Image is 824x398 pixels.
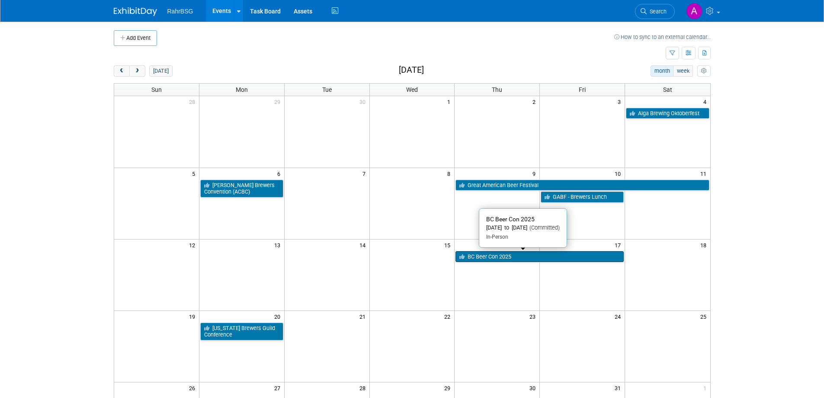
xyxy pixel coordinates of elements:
span: 19 [188,311,199,322]
span: Wed [406,86,418,93]
span: 31 [614,382,625,393]
span: 24 [614,311,625,322]
span: 11 [699,168,710,179]
span: 20 [273,311,284,322]
span: 10 [614,168,625,179]
span: 14 [359,239,369,250]
img: Anna-Lisa Brewer [686,3,702,19]
span: Tue [322,86,332,93]
a: Alga Brewing Oktoberfest [626,108,709,119]
span: Search [647,8,667,15]
span: 7 [362,168,369,179]
button: month [651,65,673,77]
span: 26 [188,382,199,393]
span: In-Person [486,234,508,240]
span: 12 [188,239,199,250]
button: week [673,65,693,77]
img: ExhibitDay [114,7,157,16]
a: How to sync to an external calendar... [614,34,711,40]
i: Personalize Calendar [701,68,707,74]
span: 4 [702,96,710,107]
h2: [DATE] [399,65,424,75]
span: 5 [191,168,199,179]
span: 8 [446,168,454,179]
span: 21 [359,311,369,322]
span: RahrBSG [167,8,193,15]
span: Sat [663,86,672,93]
span: 30 [529,382,539,393]
span: Sun [151,86,162,93]
button: prev [114,65,130,77]
a: Great American Beer Festival [455,180,709,191]
span: 6 [276,168,284,179]
span: 22 [443,311,454,322]
span: 17 [614,239,625,250]
span: 25 [699,311,710,322]
button: [DATE] [149,65,172,77]
span: BC Beer Con 2025 [486,216,535,223]
a: Search [635,4,675,19]
span: Fri [579,86,586,93]
span: 2 [532,96,539,107]
span: 29 [443,382,454,393]
span: Thu [492,86,502,93]
span: 28 [359,382,369,393]
span: (Committed) [527,224,560,231]
span: 28 [188,96,199,107]
button: myCustomButton [697,65,710,77]
button: Add Event [114,30,157,46]
span: 9 [532,168,539,179]
span: Mon [236,86,248,93]
span: 1 [702,382,710,393]
span: 15 [443,239,454,250]
span: 3 [617,96,625,107]
a: BC Beer Con 2025 [455,251,624,262]
span: 29 [273,96,284,107]
span: 30 [359,96,369,107]
a: [PERSON_NAME] Brewers Convention (ACBC) [200,180,283,197]
a: [US_STATE] Brewers Guild Conference [200,323,283,340]
span: 27 [273,382,284,393]
span: 1 [446,96,454,107]
button: next [129,65,145,77]
span: 18 [699,239,710,250]
span: 23 [529,311,539,322]
span: 13 [273,239,284,250]
div: [DATE] to [DATE] [486,224,560,232]
a: GABF - Brewers Lunch [541,191,624,203]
